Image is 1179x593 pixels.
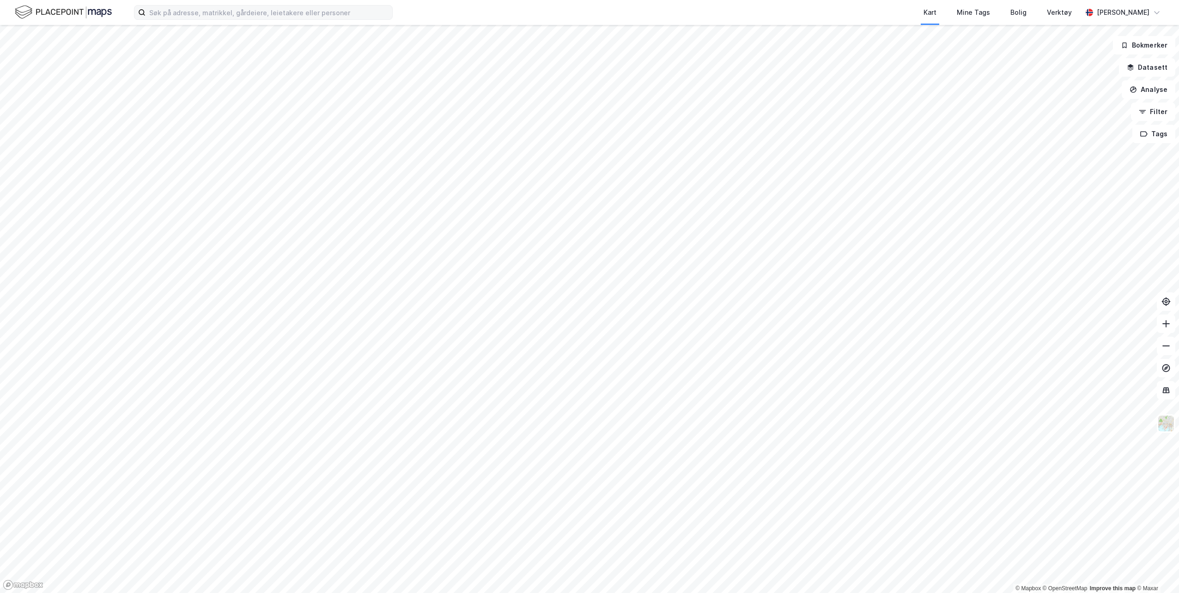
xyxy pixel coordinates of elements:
[15,4,112,20] img: logo.f888ab2527a4732fd821a326f86c7f29.svg
[1113,36,1175,54] button: Bokmerker
[1157,415,1175,432] img: Z
[1119,58,1175,77] button: Datasett
[1132,125,1175,143] button: Tags
[1097,7,1149,18] div: [PERSON_NAME]
[3,580,43,590] a: Mapbox homepage
[1043,585,1088,592] a: OpenStreetMap
[957,7,990,18] div: Mine Tags
[1133,549,1179,593] iframe: Chat Widget
[1015,585,1041,592] a: Mapbox
[1010,7,1027,18] div: Bolig
[1131,103,1175,121] button: Filter
[146,6,392,19] input: Søk på adresse, matrikkel, gårdeiere, leietakere eller personer
[924,7,936,18] div: Kart
[1047,7,1072,18] div: Verktøy
[1122,80,1175,99] button: Analyse
[1090,585,1136,592] a: Improve this map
